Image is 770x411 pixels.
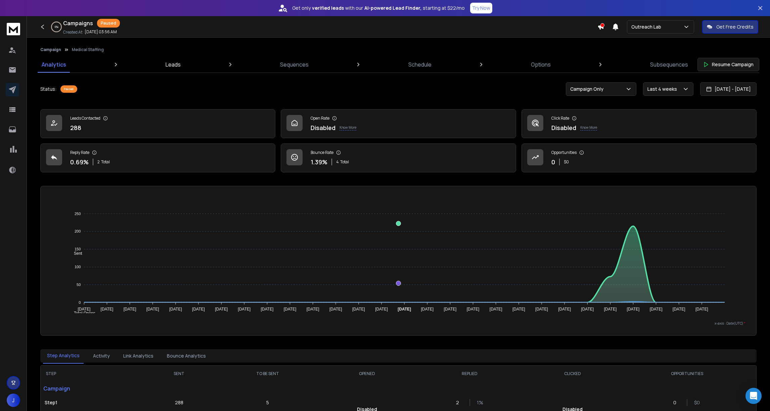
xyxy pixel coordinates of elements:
[70,123,81,132] p: 288
[408,60,432,69] p: Schedule
[618,366,756,382] th: OPPORTUNITIES
[72,47,104,52] p: Medical Staffing
[77,283,81,287] tspan: 50
[55,25,58,29] p: 0 %
[69,251,82,256] span: Sent
[175,399,183,406] p: 288
[527,56,555,73] a: Options
[551,157,555,167] p: 0
[604,307,617,312] tspan: [DATE]
[627,307,640,312] tspan: [DATE]
[78,307,90,312] tspan: [DATE]
[470,3,492,13] button: Try Now
[695,307,708,312] tspan: [DATE]
[70,116,100,121] p: Leads Contacted
[673,399,680,406] p: 0
[697,58,759,71] button: Resume Campaign
[535,307,548,312] tspan: [DATE]
[75,247,81,251] tspan: 150
[284,307,297,312] tspan: [DATE]
[570,86,606,92] p: Campaign Only
[329,307,342,312] tspan: [DATE]
[581,307,594,312] tspan: [DATE]
[238,307,251,312] tspan: [DATE]
[123,307,136,312] tspan: [DATE]
[412,366,527,382] th: REPLIED
[40,109,275,138] a: Leads Contacted288
[311,150,333,155] p: Bounce Rate
[266,399,269,406] p: 5
[551,123,576,132] p: Disabled
[280,60,309,69] p: Sequences
[75,212,81,216] tspan: 250
[192,307,205,312] tspan: [DATE]
[276,56,313,73] a: Sequences
[40,47,61,52] button: Campaign
[580,125,597,130] p: Know More
[79,300,81,304] tspan: 0
[716,24,754,30] p: Get Free Credits
[522,109,757,138] a: Click RateDisabledKnow More
[307,307,319,312] tspan: [DATE]
[51,321,745,326] p: x-axis : Date(UTC)
[41,382,144,395] p: Campaign
[41,366,144,382] th: STEP
[673,307,685,312] tspan: [DATE]
[522,143,757,172] a: Opportunities0$0
[7,23,20,35] img: logo
[75,230,81,234] tspan: 200
[146,307,159,312] tspan: [DATE]
[70,150,89,155] p: Reply Rate
[281,109,516,138] a: Open RateDisabledKnow More
[292,5,465,11] p: Get only with our starting at $22/mo
[162,56,185,73] a: Leads
[558,307,571,312] tspan: [DATE]
[7,394,20,407] button: J
[340,159,349,165] span: Total
[564,159,569,165] p: $ 0
[322,366,412,382] th: OPENED
[336,159,339,165] span: 4
[745,388,762,404] div: Open Intercom Messenger
[85,29,117,35] p: [DATE] 03:56 AM
[312,5,344,11] strong: verified leads
[551,116,569,121] p: Click Rate
[43,348,84,364] button: Step Analytics
[404,56,436,73] a: Schedule
[45,399,140,406] p: Step 1
[89,348,114,363] button: Activity
[650,60,688,69] p: Subsequences
[169,307,182,312] tspan: [DATE]
[339,125,356,130] p: Know More
[467,307,480,312] tspan: [DATE]
[694,399,701,406] p: $ 0
[477,399,484,406] p: 1 %
[119,348,157,363] button: Link Analytics
[163,348,210,363] button: Bounce Analytics
[700,82,757,96] button: [DATE] - [DATE]
[398,307,411,312] tspan: [DATE]
[40,86,56,92] p: Status:
[42,60,66,69] p: Analytics
[421,307,434,312] tspan: [DATE]
[444,307,457,312] tspan: [DATE]
[214,366,322,382] th: TO BE SENT
[97,159,100,165] span: 2
[63,30,83,35] p: Created At:
[40,143,275,172] a: Reply Rate0.69%2Total
[375,307,388,312] tspan: [DATE]
[70,157,89,167] p: 0.69 %
[631,24,664,30] p: Outreach Lab
[646,56,692,73] a: Subsequences
[144,366,214,382] th: SENT
[650,307,663,312] tspan: [DATE]
[261,307,273,312] tspan: [DATE]
[647,86,680,92] p: Last 4 weeks
[512,307,525,312] tspan: [DATE]
[527,366,618,382] th: CLICKED
[166,60,181,69] p: Leads
[97,19,120,28] div: Paused
[63,19,93,27] h1: Campaigns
